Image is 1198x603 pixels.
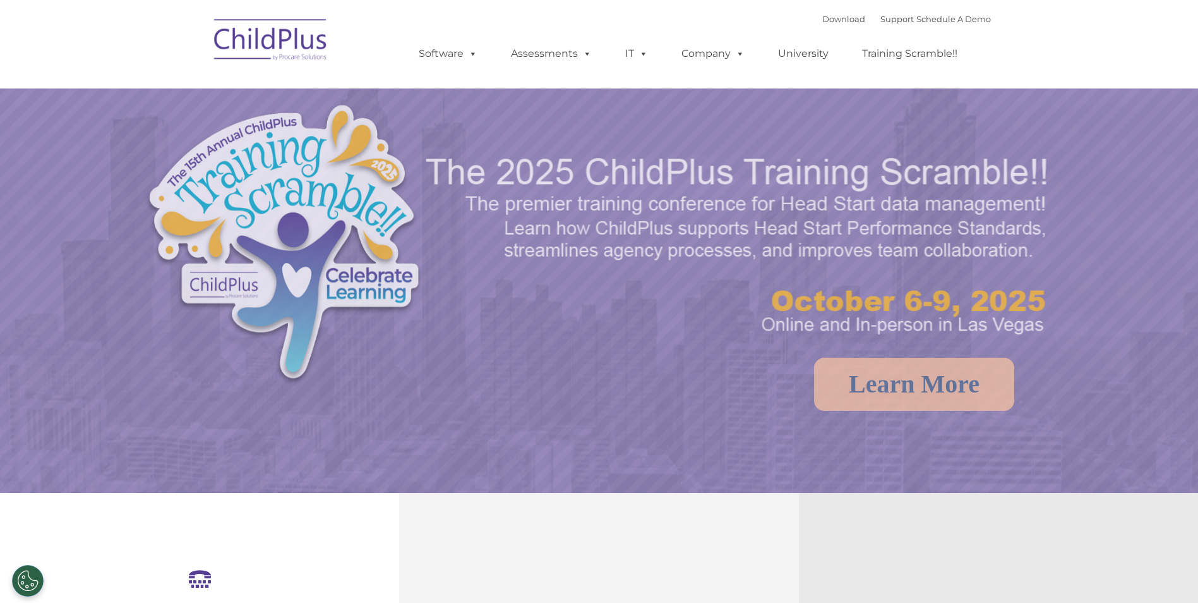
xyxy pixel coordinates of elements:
[498,41,604,66] a: Assessments
[880,14,914,24] a: Support
[613,41,661,66] a: IT
[822,14,865,24] a: Download
[765,41,841,66] a: University
[822,14,991,24] font: |
[849,41,970,66] a: Training Scramble!!
[916,14,991,24] a: Schedule A Demo
[12,565,44,597] button: Cookies Settings
[208,10,334,73] img: ChildPlus by Procare Solutions
[669,41,757,66] a: Company
[814,358,1014,411] a: Learn More
[406,41,490,66] a: Software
